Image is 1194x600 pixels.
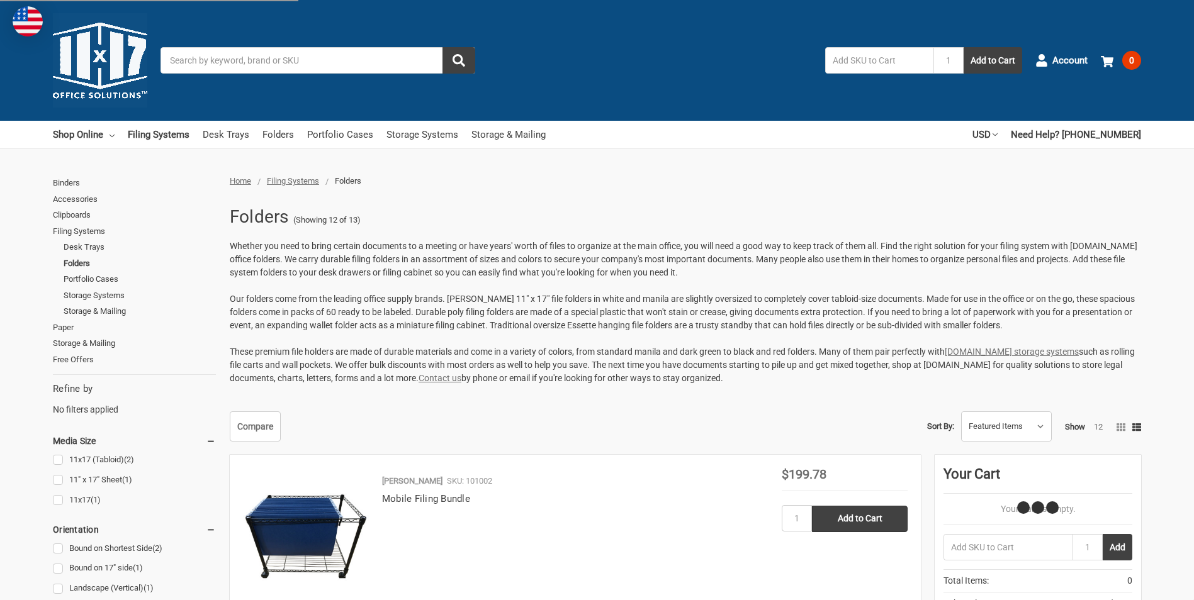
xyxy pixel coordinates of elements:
[53,522,216,537] h5: Orientation
[782,467,826,482] span: $199.78
[1065,422,1085,431] span: Show
[53,121,115,148] a: Shop Online
[53,433,216,448] h5: Media Size
[122,475,132,484] span: (1)
[64,271,216,287] a: Portfolio Cases
[53,175,216,191] a: Binders
[267,176,319,186] a: Filing Systems
[1122,51,1141,70] span: 0
[230,292,1141,332] p: Our folders come from the leading office supply brands. [PERSON_NAME] 11" x 17" file folders in w...
[1094,422,1103,431] a: 12
[128,121,189,148] a: Filing Systems
[53,352,216,368] a: Free Offers
[133,563,143,572] span: (1)
[64,303,216,319] a: Storage & Mailing
[230,240,1141,279] p: Whether you need to bring certain documents to a meeting or have years' worth of files to organiz...
[53,472,216,489] a: 11" x 17" Sheet
[812,506,908,532] input: Add to Cart
[972,121,998,148] a: USD
[53,560,216,577] a: Bound on 17" side
[1101,44,1141,77] a: 0
[927,417,954,436] label: Sort By:
[64,239,216,255] a: Desk Trays
[262,121,294,148] a: Folders
[307,121,373,148] a: Portfolio Cases
[13,6,43,36] img: duty and tax information for United States
[943,574,989,587] span: Total Items:
[91,495,101,504] span: (1)
[943,503,1132,516] p: Your Cart Is Empty.
[53,191,216,208] a: Accessories
[1103,534,1132,560] button: Add
[53,319,216,336] a: Paper
[419,373,461,383] a: Contact us
[335,176,361,186] span: Folders
[447,475,492,487] p: SKU: 101002
[53,580,216,597] a: Landscape (Vertical)
[53,382,216,416] div: No filters applied
[124,455,134,464] span: (2)
[293,214,361,226] span: (Showing 12 of 13)
[382,475,442,487] p: [PERSON_NAME]
[825,47,933,74] input: Add SKU to Cart
[964,47,1022,74] button: Add to Cart
[144,583,154,592] span: (1)
[1011,121,1141,148] a: Need Help? [PHONE_NUMBER]
[53,13,147,108] img: 11x17.com
[1127,574,1132,587] span: 0
[53,382,216,396] h5: Refine by
[945,347,1079,357] a: [DOMAIN_NAME] storage systems
[53,540,216,557] a: Bound on Shortest Side
[382,493,470,504] a: Mobile Filing Bundle
[53,207,216,223] a: Clipboards
[230,411,281,442] a: Compare
[161,47,475,74] input: Search by keyword, brand or SKU
[230,201,289,233] h1: Folders
[230,176,251,186] a: Home
[1052,53,1088,68] span: Account
[943,534,1073,560] input: Add SKU to Cart
[53,335,216,352] a: Storage & Mailing
[471,121,546,148] a: Storage & Mailing
[64,287,216,304] a: Storage Systems
[943,464,1132,494] div: Your Cart
[53,452,216,469] a: 11x17 (Tabloid)
[1035,44,1088,77] a: Account
[230,345,1141,385] p: These premium file holders are made of durable materials and come in a variety of colors, from st...
[64,255,216,272] a: Folders
[243,468,369,594] img: Mobile Filing Bundle
[203,121,249,148] a: Desk Trays
[53,223,216,240] a: Filing Systems
[53,492,216,509] a: 11x17
[152,543,162,553] span: (2)
[386,121,458,148] a: Storage Systems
